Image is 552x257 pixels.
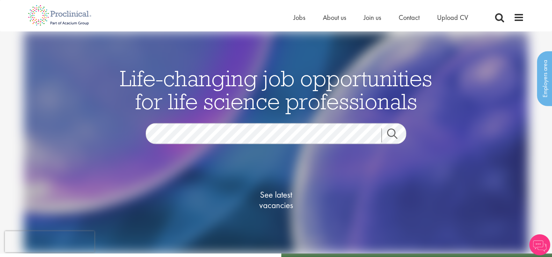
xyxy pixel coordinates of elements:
span: See latest vacancies [241,189,311,210]
iframe: reCAPTCHA [5,231,94,252]
span: Life-changing job opportunities for life science professionals [120,64,432,115]
img: candidate home [23,31,528,254]
img: Chatbot [529,234,550,255]
a: Join us [364,13,381,22]
a: Job search submit button [382,128,412,142]
a: Upload CV [437,13,468,22]
a: Contact [399,13,420,22]
a: Jobs [293,13,305,22]
a: About us [323,13,346,22]
a: See latestvacancies [241,161,311,238]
